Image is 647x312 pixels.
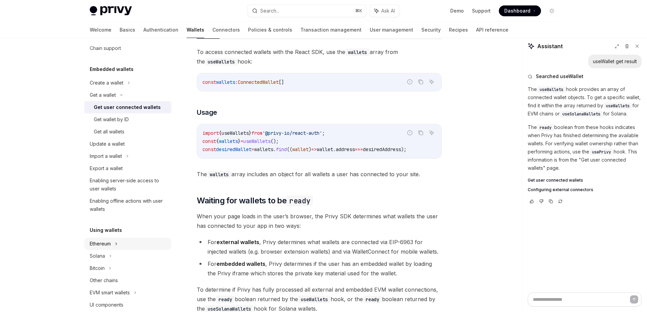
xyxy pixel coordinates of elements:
span: const [203,79,216,85]
a: Transaction management [300,22,362,38]
a: Recipes [449,22,468,38]
div: Get a wallet [90,91,116,99]
div: Bitcoin [90,264,105,272]
a: Enabling server-side access to user wallets [84,175,171,195]
span: ready [540,125,552,130]
div: Import a wallet [90,152,122,160]
span: useWallets [606,103,630,109]
span: useWallets [222,130,249,136]
div: Get all wallets [94,128,124,136]
span: from [251,130,262,136]
a: Authentication [143,22,178,38]
p: The boolean from these hooks indicates when Privy has finished determining the available wallets.... [528,123,642,172]
a: Get all wallets [84,126,171,138]
div: UI components [90,301,123,309]
button: Copy the contents from the code block [416,77,425,86]
span: = [241,138,243,144]
div: Search... [260,7,279,15]
span: To access connected wallets with the React SDK, use the array from the hook: [197,47,442,66]
div: Create a wallet [90,79,123,87]
span: = [251,146,254,152]
span: Assistant [537,42,563,50]
span: desiredAddress [363,146,401,152]
a: Get user connected wallets [528,178,642,183]
span: . [333,146,336,152]
a: Connectors [212,22,240,38]
span: The array includes an object for all wallets a user has connected to your site. [197,169,442,179]
span: const [203,146,216,152]
span: ⌘ K [355,8,362,14]
code: useWallets [205,58,238,66]
span: ) [309,146,311,152]
code: ready [216,296,235,303]
div: EVM smart wallets [90,289,130,297]
a: Support [472,7,491,14]
button: Search...⌘K [247,5,366,17]
span: => [311,146,317,152]
a: Get wallet by ID [84,113,171,126]
button: Send message [630,295,638,304]
button: Ask AI [427,128,436,137]
span: [] [279,79,284,85]
button: Copy the contents from the code block [416,128,425,137]
h5: Using wallets [90,226,122,234]
div: Solana [90,252,105,260]
button: Report incorrect code [405,77,414,86]
div: Ethereum [90,240,111,248]
span: ); [401,146,406,152]
span: Searched useWallet [536,73,583,80]
span: } [249,130,251,136]
span: Dashboard [504,7,530,14]
code: ready [363,296,382,303]
span: (); [270,138,279,144]
span: useWallets [540,87,563,92]
div: Get wallet by ID [94,115,129,124]
span: === [355,146,363,152]
span: ; [322,130,325,136]
span: '@privy-io/react-auth' [262,130,322,136]
span: useSolanaWallets [562,111,600,117]
a: Dashboard [499,5,541,16]
div: Other chains [90,276,118,285]
span: When your page loads in the user’s browser, the Privy SDK determines what wallets the user has co... [197,212,442,231]
a: Other chains [84,274,171,287]
h5: Embedded wallets [90,65,134,73]
span: { [216,138,219,144]
a: Get user connected wallets [84,101,171,113]
code: ready [286,196,313,206]
div: Enabling server-side access to user wallets [90,177,167,193]
span: Configuring external connectors [528,187,593,192]
div: Get user connected wallets [94,103,161,111]
span: useWallets [243,138,270,144]
button: Report incorrect code [405,128,414,137]
button: Searched useWallet [528,73,642,80]
a: Welcome [90,22,111,38]
code: useWallets [298,296,331,303]
span: { [219,130,222,136]
span: wallet [317,146,333,152]
span: import [203,130,219,136]
div: Enabling offline actions with user wallets [90,197,167,213]
span: Usage [197,108,217,117]
a: Basics [120,22,135,38]
span: Ask AI [381,7,395,14]
a: Enabling offline actions with user wallets [84,195,171,215]
strong: external wallets [216,239,259,245]
div: Export a wallet [90,164,123,172]
span: } [238,138,241,144]
a: Policies & controls [248,22,292,38]
button: Ask AI [370,5,400,17]
span: . [273,146,276,152]
a: Export a wallet [84,162,171,175]
span: wallets [254,146,273,152]
code: wallets [207,171,231,178]
a: Demo [450,7,464,14]
div: Update a wallet [90,140,125,148]
span: wallets [219,138,238,144]
span: desiredWallet [216,146,251,152]
a: User management [370,22,413,38]
span: find [276,146,287,152]
span: Waiting for wallets to be [197,195,313,206]
a: Update a wallet [84,138,171,150]
span: address [336,146,355,152]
